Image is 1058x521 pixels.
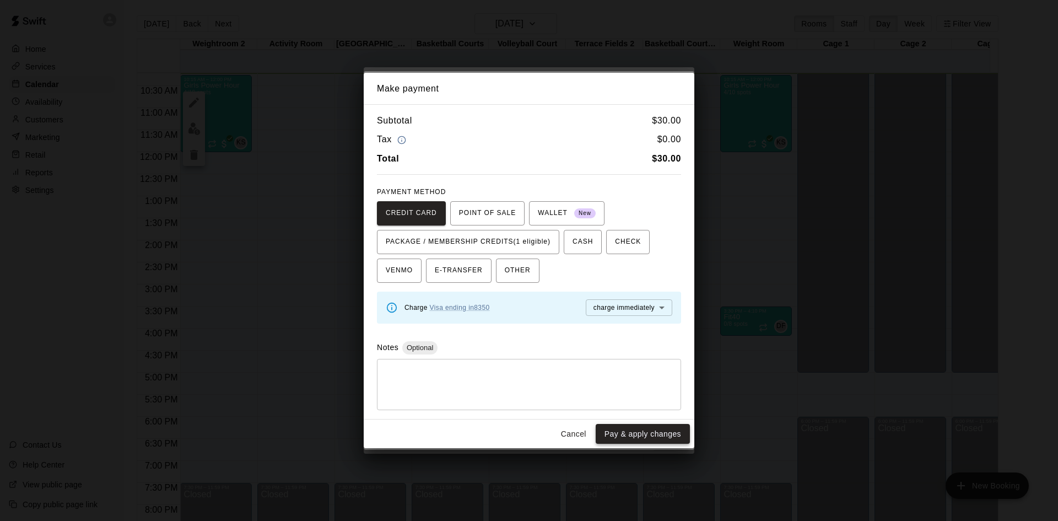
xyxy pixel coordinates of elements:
[496,259,539,283] button: OTHER
[538,205,596,222] span: WALLET
[364,73,694,105] h2: Make payment
[556,424,591,444] button: Cancel
[505,262,531,280] span: OTHER
[573,233,593,251] span: CASH
[386,205,437,222] span: CREDIT CARD
[377,114,412,128] h6: Subtotal
[652,114,681,128] h6: $ 30.00
[426,259,492,283] button: E-TRANSFER
[615,233,641,251] span: CHECK
[593,304,655,311] span: charge immediately
[386,233,550,251] span: PACKAGE / MEMBERSHIP CREDITS (1 eligible)
[377,201,446,225] button: CREDIT CARD
[404,304,490,311] span: Charge
[377,154,399,163] b: Total
[450,201,525,225] button: POINT OF SALE
[459,205,516,222] span: POINT OF SALE
[652,154,681,163] b: $ 30.00
[377,343,398,352] label: Notes
[574,206,596,221] span: New
[402,343,438,352] span: Optional
[564,230,602,254] button: CASH
[386,262,413,280] span: VENMO
[657,132,681,147] h6: $ 0.00
[435,262,483,280] span: E-TRANSFER
[377,132,409,147] h6: Tax
[606,230,650,254] button: CHECK
[430,304,490,311] a: Visa ending in 8350
[377,188,446,196] span: PAYMENT METHOD
[377,259,422,283] button: VENMO
[529,201,604,225] button: WALLET New
[596,424,690,444] button: Pay & apply changes
[377,230,559,254] button: PACKAGE / MEMBERSHIP CREDITS(1 eligible)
